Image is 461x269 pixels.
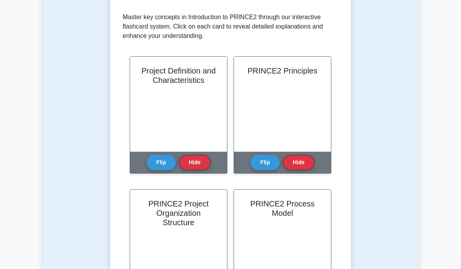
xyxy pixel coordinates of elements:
[139,199,218,227] h2: PRINCE2 Project Organization Structure
[250,155,280,170] button: Flip
[243,66,322,75] h2: PRINCE2 Principles
[243,199,322,218] h2: PRINCE2 Process Model
[147,155,176,170] button: Flip
[139,66,218,85] h2: Project Definition and Characteristics
[179,155,210,170] button: Hide
[283,155,314,170] button: Hide
[123,13,338,41] p: Master key concepts in Introduction to PRINCE2 through our interactive flashcard system. Click on...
